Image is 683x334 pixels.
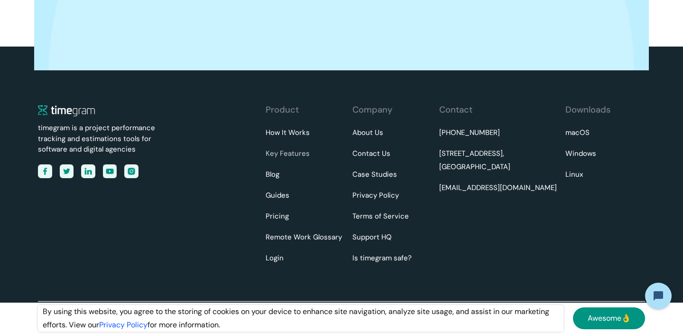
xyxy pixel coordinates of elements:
[352,231,392,244] a: Support HQ
[38,123,204,155] div: timegram is a project performance tracking and estimations tools for software and digital agencies
[266,126,310,140] a: How It Works
[99,320,148,330] a: Privacy Policy
[266,231,342,244] a: Remote Work Glossary
[38,104,266,154] a: timegram is a project performancetracking and estimations tools forsoftware and digital agencies
[352,104,393,117] div: Company
[565,168,583,181] a: Linux
[565,104,610,117] div: Downloads
[266,189,289,202] a: Guides
[573,307,645,329] a: Awesome👌
[352,252,412,265] a: Is timegram safe?
[439,147,510,174] a: [STREET_ADDRESS],[GEOGRAPHIC_DATA]
[439,126,500,140] a: [PHONE_NUMBER]
[266,104,299,117] div: Product
[38,305,563,332] div: By using this website, you agree to the storing of cookies on your device to enhance site navigat...
[439,104,472,117] div: Contact
[352,189,399,202] a: Privacy Policy
[565,147,596,161] a: Windows
[565,126,590,140] a: macOS
[439,181,557,195] a: [EMAIL_ADDRESS][DOMAIN_NAME]
[352,147,390,161] a: Contact Us
[352,168,397,181] a: Case Studies
[266,210,289,223] a: Pricing
[266,168,279,181] a: Blog
[352,210,409,223] a: Terms of Service
[266,252,284,265] a: Login
[266,147,310,161] a: Key Features
[352,126,383,140] a: About Us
